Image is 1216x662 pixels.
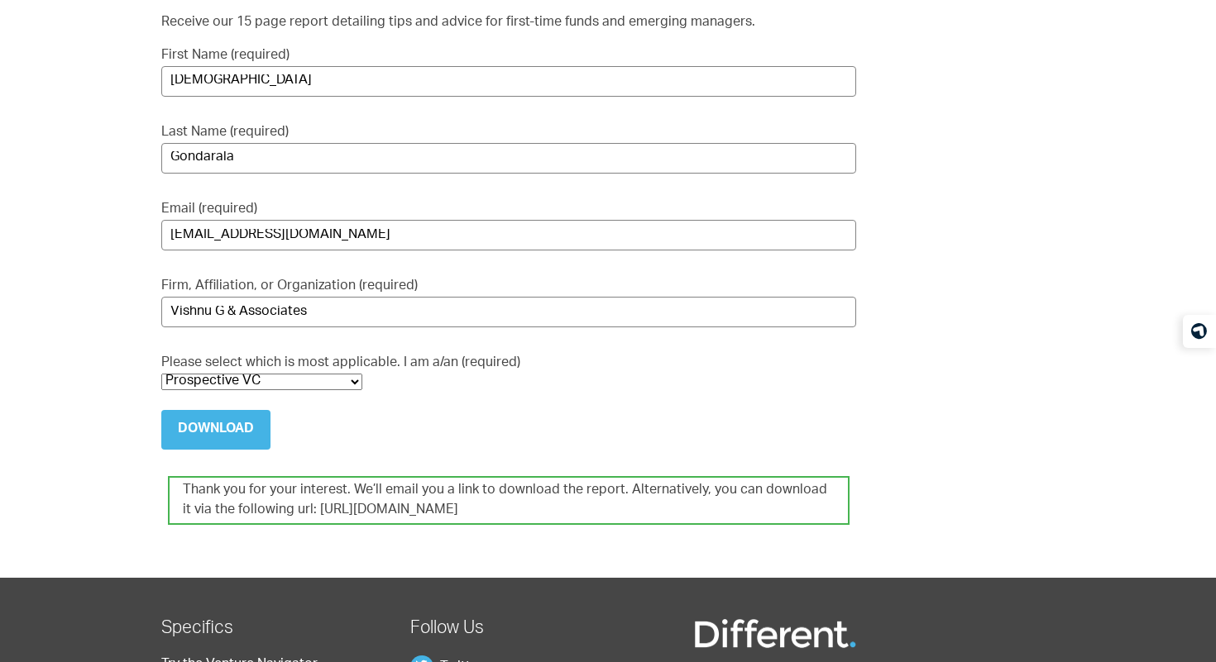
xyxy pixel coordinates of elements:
[161,410,270,450] input: Download
[161,200,856,250] label: Email (required)
[161,46,856,97] label: First Name (required)
[168,476,850,524] div: Thank you for your interest. We’ll email you a link to download the report. Alternatively, you ca...
[161,617,394,641] h2: Specifics
[161,46,856,525] form: Contact form
[161,143,856,174] input: Last Name (required)
[161,297,856,327] input: Firm, Affiliation, or Organization (required)
[161,374,362,390] select: Please select which is most applicable. I am a/an (required)
[161,277,856,327] label: Firm, Affiliation, or Organization (required)
[161,123,856,174] label: Last Name (required)
[161,354,856,390] label: Please select which is most applicable. I am a/an (required)
[161,13,856,33] p: Receive our 15 page report detailing tips and advice for first-time funds and emerging managers.
[692,617,858,650] img: Different Funds
[161,220,856,250] input: Email (required)
[161,66,856,97] input: First Name (required)
[410,617,643,641] h2: Follow Us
